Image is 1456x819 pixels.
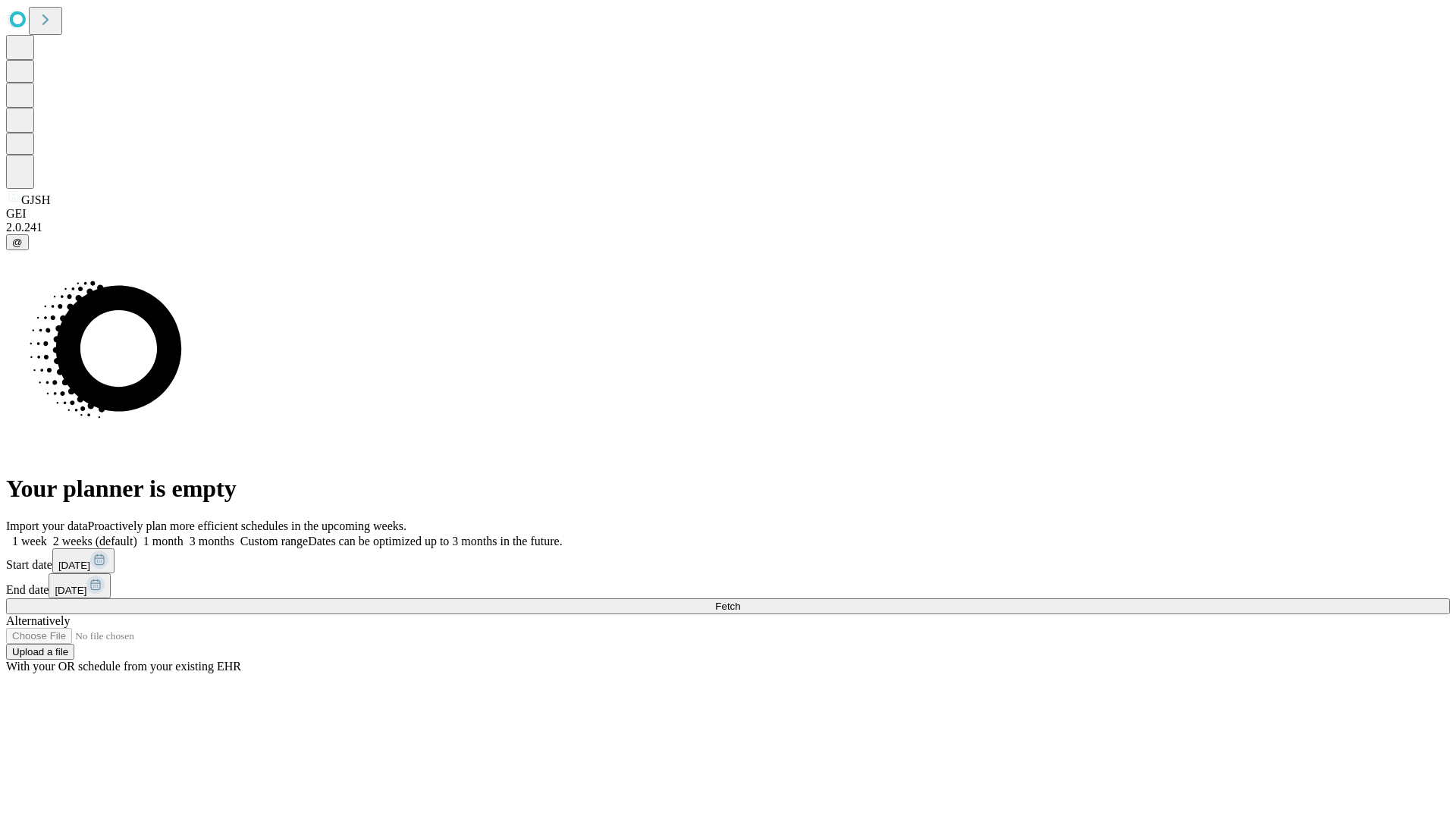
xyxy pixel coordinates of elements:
span: 3 months [190,535,234,548]
span: With your OR schedule from your existing EHR [6,660,241,673]
span: Fetch [715,601,740,612]
button: Fetch [6,598,1450,614]
button: [DATE] [49,573,111,598]
span: Custom range [240,535,308,548]
div: Start date [6,548,1450,573]
div: GEI [6,207,1450,221]
span: Import your data [6,519,88,532]
div: 2.0.241 [6,221,1450,234]
span: 1 week [12,535,47,548]
span: @ [12,237,23,248]
span: GJSH [21,193,50,206]
span: 2 weeks (default) [53,535,137,548]
span: Alternatively [6,614,70,627]
h1: Your planner is empty [6,475,1450,503]
span: [DATE] [55,585,86,596]
button: Upload a file [6,644,74,660]
div: End date [6,573,1450,598]
span: [DATE] [58,560,90,571]
span: 1 month [143,535,184,548]
button: [DATE] [52,548,115,573]
button: @ [6,234,29,250]
span: Dates can be optimized up to 3 months in the future. [308,535,562,548]
span: Proactively plan more efficient schedules in the upcoming weeks. [88,519,406,532]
